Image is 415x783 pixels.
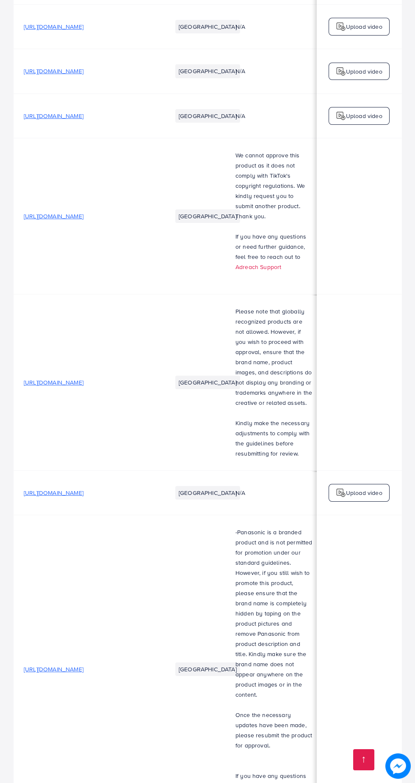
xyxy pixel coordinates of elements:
img: logo [336,22,346,32]
p: -Panasonic is a branded product and is not permitted for promotion under our standard guidelines.... [235,527,313,700]
span: [URL][DOMAIN_NAME] [24,67,83,75]
p: Upload video [346,66,382,77]
p: Kindly make the necessary adjustments to comply with the guidelines before resubmitting for review. [235,418,313,459]
img: logo [336,488,346,498]
span: [URL][DOMAIN_NAME] [24,378,83,387]
span: [URL][DOMAIN_NAME] [24,112,83,120]
p: Once the necessary updates have been made, please resubmit the product for approval. [235,710,313,750]
span: N/A [235,112,245,120]
img: logo [336,111,346,121]
img: logo [336,66,346,77]
span: N/A [235,22,245,31]
p: Upload video [346,488,382,498]
p: Upload video [346,22,382,32]
span: [URL][DOMAIN_NAME] [24,665,83,673]
li: [GEOGRAPHIC_DATA] [175,109,240,123]
span: [URL][DOMAIN_NAME] [24,489,83,497]
p: Please note that globally recognized products are not allowed. However, if you wish to proceed wi... [235,306,313,408]
span: If you have any questions or need further guidance, feel free to reach out to [235,232,306,261]
span: [URL][DOMAIN_NAME] [24,212,83,220]
span: N/A [235,489,245,497]
li: [GEOGRAPHIC_DATA] [175,209,240,223]
span: We cannot approve this product as it does not comply with TikTok's copyright regulations. We kind... [235,151,305,220]
li: [GEOGRAPHIC_DATA] [175,662,240,676]
li: [GEOGRAPHIC_DATA] [175,20,240,33]
img: image [385,753,411,779]
li: [GEOGRAPHIC_DATA] [175,486,240,500]
li: [GEOGRAPHIC_DATA] [175,376,240,389]
a: Adreach Support [235,263,281,271]
span: N/A [235,67,245,75]
span: [URL][DOMAIN_NAME] [24,22,83,31]
li: [GEOGRAPHIC_DATA] [175,64,240,78]
p: Upload video [346,111,382,121]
